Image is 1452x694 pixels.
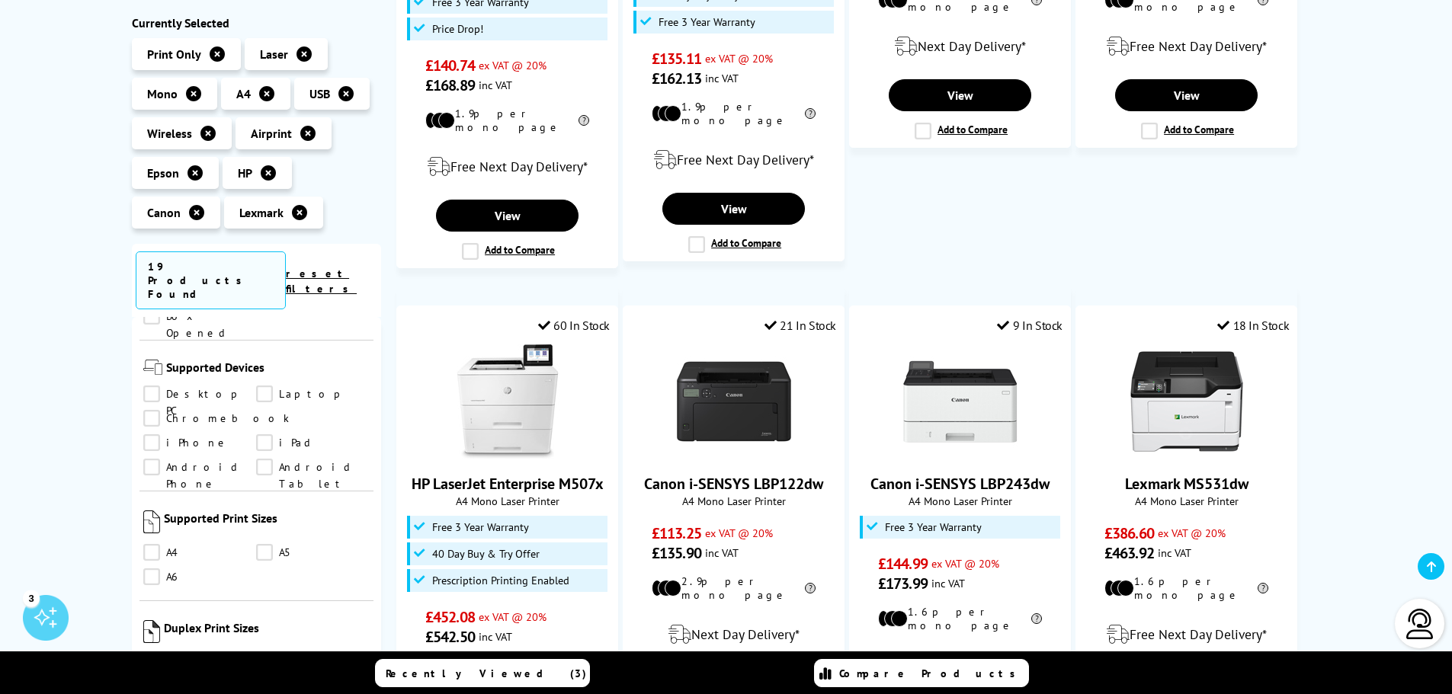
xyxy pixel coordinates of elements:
[903,446,1018,462] a: Canon i-SENSYS LBP243dw
[997,318,1063,333] div: 9 In Stock
[631,494,836,508] span: A4 Mono Laser Printer
[256,459,370,476] a: Android Tablet
[1130,446,1244,462] a: Lexmark MS531dw
[143,309,257,325] a: Box Opened
[814,659,1029,687] a: Compare Products
[1125,474,1248,494] a: Lexmark MS531dw
[432,548,540,560] span: 40 Day Buy & Try Offer
[1141,123,1234,139] label: Add to Compare
[857,494,1063,508] span: A4 Mono Laser Printer
[462,243,555,260] label: Add to Compare
[705,545,739,560] span: inc VAT
[143,435,257,452] a: iPhone
[644,474,823,494] a: Canon i-SENSYS LBP122dw
[405,494,610,508] span: A4 Mono Laser Printer
[147,205,181,220] span: Canon
[432,23,483,35] span: Price Drop!
[425,627,475,647] span: £542.50
[1158,526,1226,540] span: ex VAT @ 20%
[857,25,1063,68] div: modal_delivery
[659,16,755,28] span: Free 3 Year Warranty
[425,56,475,75] span: £140.74
[677,446,791,462] a: Canon i-SENSYS LBP122dw
[375,659,590,687] a: Recently Viewed (3)
[256,435,370,452] a: iPad
[915,123,1008,139] label: Add to Compare
[889,79,1031,111] a: View
[143,569,257,586] a: A6
[23,590,40,606] div: 3
[425,107,589,134] li: 1.9p per mono page
[143,411,290,427] a: Chromebook
[425,607,475,627] span: £452.08
[436,200,578,232] a: View
[432,521,529,533] span: Free 3 Year Warranty
[931,556,999,571] span: ex VAT @ 20%
[136,251,287,309] span: 19 Products Found
[143,459,257,476] a: Android Phone
[405,146,610,188] div: modal_delivery
[432,574,569,587] span: Prescription Printing Enabled
[260,46,288,62] span: Laser
[412,474,604,494] a: HP LaserJet Enterprise M507x
[479,58,547,72] span: ex VAT @ 20%
[677,344,791,459] img: Canon i-SENSYS LBP122dw
[479,629,512,644] span: inc VAT
[143,386,257,403] a: Desktop PC
[147,86,178,101] span: Mono
[147,126,192,141] span: Wireless
[479,609,547,624] span: ex VAT @ 20%
[662,193,804,225] a: View
[839,667,1024,680] span: Compare Products
[705,71,739,85] span: inc VAT
[705,526,773,540] span: ex VAT @ 20%
[239,205,284,220] span: Lexmark
[147,46,201,62] span: Print Only
[1405,609,1435,639] img: user-headset-light.svg
[166,360,370,379] span: Supported Devices
[143,511,161,534] img: Supported Print Sizes
[479,78,512,92] span: inc VAT
[652,69,701,88] span: £162.13
[631,139,836,181] div: modal_delivery
[1104,543,1154,563] span: £463.92
[236,86,251,101] span: A4
[251,126,292,141] span: Airprint
[705,51,773,66] span: ex VAT @ 20%
[147,165,179,181] span: Epson
[286,267,357,296] a: reset filters
[238,165,252,181] span: HP
[1084,613,1289,656] div: modal_delivery
[256,545,370,561] a: A5
[870,474,1050,494] a: Canon i-SENSYS LBP243dw
[1084,494,1289,508] span: A4 Mono Laser Printer
[885,521,982,533] span: Free 3 Year Warranty
[652,574,816,602] li: 2.9p per mono page
[631,613,836,656] div: modal_delivery
[688,236,781,253] label: Add to Compare
[538,318,610,333] div: 60 In Stock
[652,523,701,543] span: £113.25
[878,554,928,574] span: £144.99
[1084,25,1289,68] div: modal_delivery
[1104,574,1268,602] li: 1.6p per mono page
[1115,79,1257,111] a: View
[256,386,370,403] a: Laptop
[931,576,965,590] span: inc VAT
[1217,318,1289,333] div: 18 In Stock
[386,667,587,680] span: Recently Viewed (3)
[132,15,382,30] div: Currently Selected
[425,75,475,95] span: £168.89
[1130,344,1244,459] img: Lexmark MS531dw
[878,574,928,593] span: £173.99
[1104,523,1154,543] span: £386.60
[764,318,836,333] div: 21 In Stock
[164,621,370,647] span: Duplex Print Sizes
[1158,545,1191,560] span: inc VAT
[652,543,701,563] span: £135.90
[878,605,1042,632] li: 1.6p per mono page
[652,49,701,69] span: £135.11
[143,621,161,644] img: Duplex Print Sizes
[450,344,565,459] img: HP LaserJet Enterprise M507x
[652,100,816,127] li: 1.9p per mono page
